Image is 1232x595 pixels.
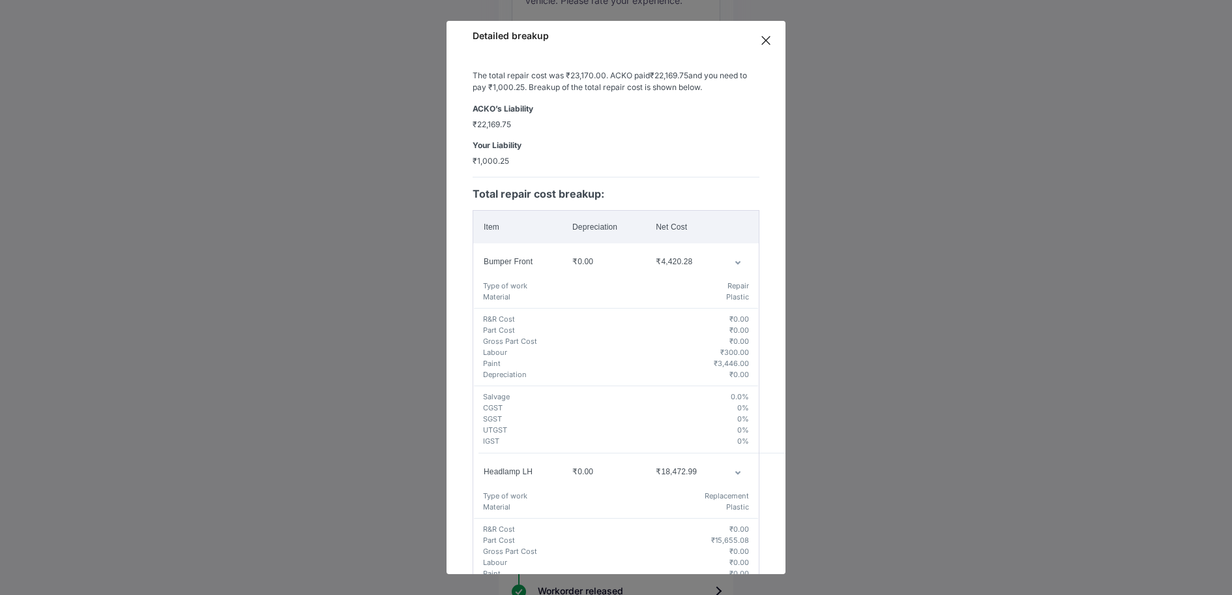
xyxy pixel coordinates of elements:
h5: Gross Part Cost [483,336,729,347]
h5: Plastic [726,502,749,513]
h5: Depreciation [483,369,729,380]
div: ₹0.00 [572,256,635,267]
h5: Paint [483,568,729,579]
h5: ₹3,446.00 [714,358,749,369]
h5: R&R Cost [483,314,729,325]
h5: UTGST [483,425,737,436]
h5: 0 % [737,414,749,425]
h5: IGST [483,436,737,447]
h5: ₹0.00 [729,325,749,336]
h5: CGST [483,403,737,414]
h5: ₹15,655.08 [711,535,749,546]
h5: Gross Part Cost [483,546,729,557]
h6: The total repair cost was ₹23,170.00 . ACKO paid ₹22,169.75 and you need to pay ₹1,000.25 . Break... [473,70,759,93]
div: Bumper Front [484,256,551,267]
h5: Material [483,502,726,513]
h5: Plastic [726,292,749,303]
div: ₹0.00 [572,466,635,478]
h5: 0.0 % [731,391,749,403]
h5: Labour [483,557,729,568]
div: Net Cost [656,221,713,233]
h5: SGST [483,414,737,425]
h5: 0 % [737,403,749,414]
h5: 0 % [737,425,749,436]
div: Headlamp LH [484,466,551,478]
h5: ₹0.00 [729,314,749,325]
div: Item [484,221,551,233]
h5: ₹0.00 [729,524,749,535]
h5: Labour [483,347,720,358]
h5: Type of work [483,491,705,502]
h5: R&R Cost [483,524,729,535]
div: Detailed breakup [473,30,759,41]
h5: Salvage [483,391,731,403]
h5: Repair [727,281,749,292]
div: ₹18,472.99 [656,466,713,478]
div: Depreciation [572,221,635,233]
h5: Material [483,292,726,303]
h5: ₹0.00 [729,568,749,579]
h6: ACKO’s Liability [473,104,759,114]
h5: ₹0.00 [729,546,749,557]
h5: Part Cost [483,535,711,546]
div: ₹4,420.28 [656,256,713,267]
h5: Paint [483,358,714,369]
h5: Type of work [483,281,727,292]
h5: ₹0.00 [729,557,749,568]
span: ₹1,000.25 [473,155,759,166]
h5: Replacement [705,491,749,502]
h5: ₹300.00 [720,347,749,358]
h6: Your Liability [473,140,759,150]
h5: ₹0.00 [729,369,749,380]
h5: 0 % [737,436,749,447]
h5: ₹0.00 [729,336,749,347]
span: ₹22,169.75 [473,119,759,130]
h5: Part Cost [483,325,729,336]
h5: Total repair cost breakup: [473,188,759,200]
